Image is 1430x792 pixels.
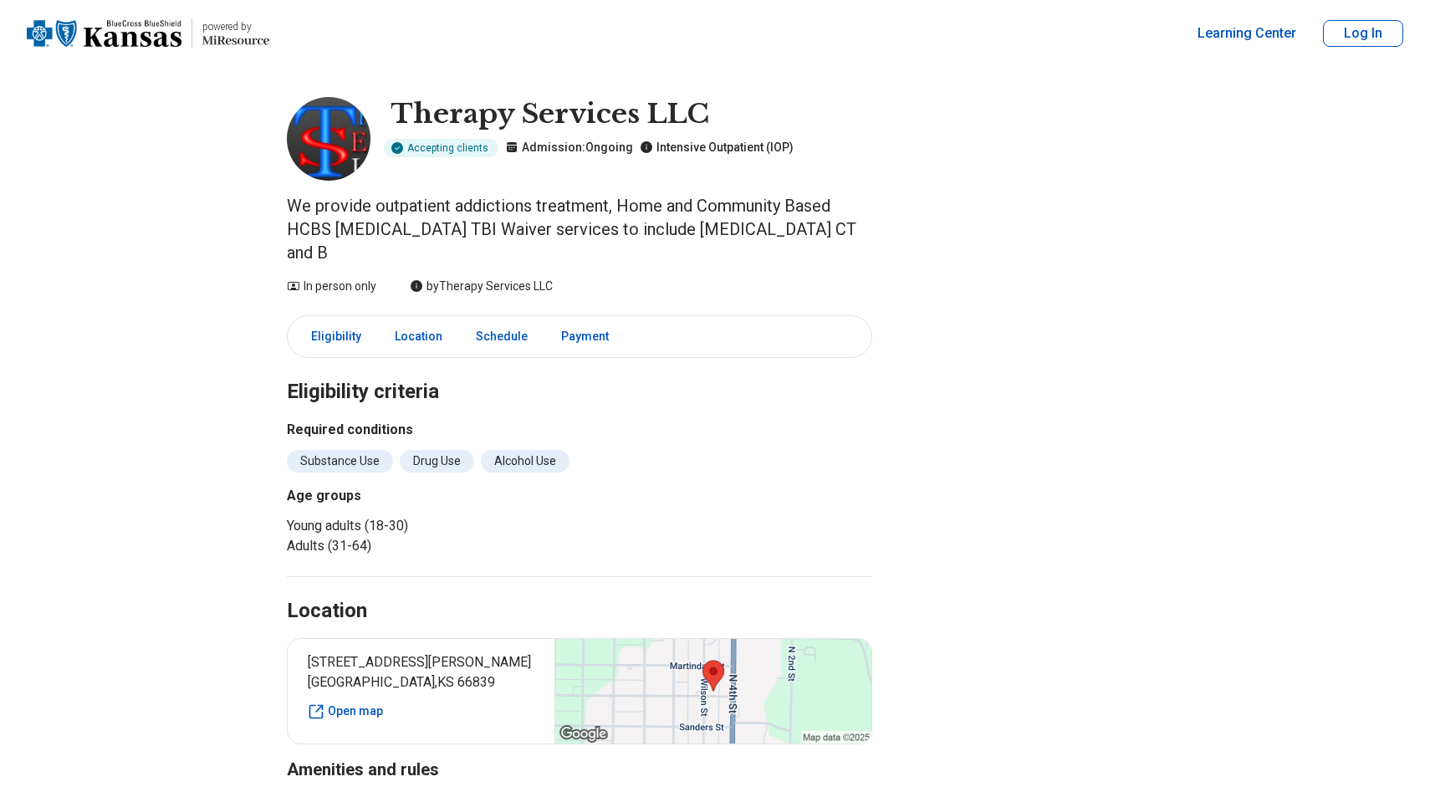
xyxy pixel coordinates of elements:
[384,139,498,157] div: Accepting clients
[202,20,269,33] p: powered by
[1198,23,1296,43] a: Learning Center
[551,319,629,354] a: Payment
[291,319,371,354] a: Eligibility
[287,420,872,440] h3: Required conditions
[287,516,872,536] li: Young adults (18-30)
[640,139,794,156] p: Intensive Outpatient (IOP)
[287,758,872,781] h3: Amenities and rules
[400,450,474,473] li: Drug Use
[1323,20,1403,47] button: Log In
[505,139,633,156] p: Admission: Ongoing
[481,450,569,473] li: Alcohol Use
[410,278,553,295] div: by Therapy Services LLC
[308,703,534,720] a: Open map
[466,319,538,354] a: Schedule
[308,652,534,672] span: [STREET_ADDRESS][PERSON_NAME]
[308,672,534,692] span: [GEOGRAPHIC_DATA] , KS 66839
[391,97,794,132] h1: Therapy Services LLC
[385,319,452,354] a: Location
[287,194,872,264] p: We provide outpatient addictions treatment, Home and Community Based HCBS [MEDICAL_DATA] TBI Waiv...
[287,486,872,506] h3: Age groups
[287,338,872,406] h2: Eligibility criteria
[287,450,393,473] li: Substance Use
[287,597,367,626] h2: Location
[287,278,376,295] div: In person only
[287,536,872,556] li: Adults (31-64)
[27,7,269,60] a: Home page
